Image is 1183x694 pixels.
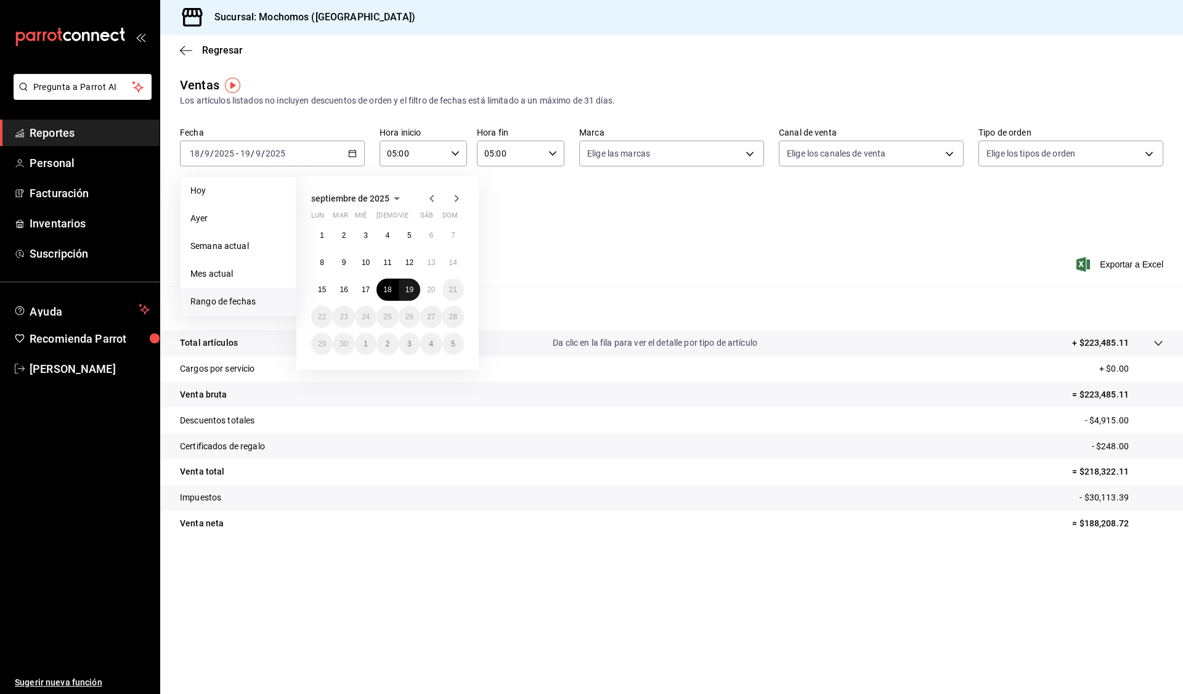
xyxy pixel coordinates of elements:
button: Regresar [180,44,243,56]
span: / [261,149,265,158]
span: Elige los canales de venta [787,147,885,160]
button: 15 de septiembre de 2025 [311,279,333,301]
button: 11 de septiembre de 2025 [376,251,398,274]
p: - $248.00 [1092,440,1163,453]
span: Reportes [30,125,150,141]
abbr: 18 de septiembre de 2025 [383,285,391,294]
span: / [251,149,254,158]
abbr: 14 de septiembre de 2025 [449,258,457,267]
button: 7 de septiembre de 2025 [442,224,464,247]
label: Canal de venta [779,128,964,137]
button: 8 de septiembre de 2025 [311,251,333,274]
span: Pregunta a Parrot AI [33,81,132,94]
abbr: 6 de septiembre de 2025 [429,231,433,240]
span: Mes actual [190,267,286,280]
span: Hoy [190,184,286,197]
input: -- [255,149,261,158]
p: Certificados de regalo [180,440,265,453]
p: Total artículos [180,337,238,349]
button: 19 de septiembre de 2025 [399,279,420,301]
button: 27 de septiembre de 2025 [420,306,442,328]
p: Cargos por servicio [180,362,255,375]
abbr: 17 de septiembre de 2025 [362,285,370,294]
abbr: miércoles [355,211,367,224]
abbr: 5 de septiembre de 2025 [407,231,412,240]
abbr: 7 de septiembre de 2025 [451,231,455,240]
span: Personal [30,155,150,171]
a: Pregunta a Parrot AI [9,89,152,102]
abbr: 30 de septiembre de 2025 [339,340,348,348]
button: 3 de septiembre de 2025 [355,224,376,247]
span: Semana actual [190,240,286,253]
button: 4 de octubre de 2025 [420,333,442,355]
button: 1 de septiembre de 2025 [311,224,333,247]
button: 28 de septiembre de 2025 [442,306,464,328]
abbr: 8 de septiembre de 2025 [320,258,324,267]
span: / [210,149,214,158]
p: Descuentos totales [180,414,254,427]
abbr: 3 de octubre de 2025 [407,340,412,348]
abbr: 4 de octubre de 2025 [429,340,433,348]
abbr: domingo [442,211,458,224]
button: open_drawer_menu [136,32,145,42]
p: + $0.00 [1099,362,1163,375]
abbr: 2 de octubre de 2025 [386,340,390,348]
button: 24 de septiembre de 2025 [355,306,376,328]
abbr: 27 de septiembre de 2025 [427,312,435,321]
p: Da clic en la fila para ver el detalle por tipo de artículo [553,337,757,349]
span: Recomienda Parrot [30,330,150,347]
button: 29 de septiembre de 2025 [311,333,333,355]
button: 5 de septiembre de 2025 [399,224,420,247]
button: 9 de septiembre de 2025 [333,251,354,274]
abbr: 29 de septiembre de 2025 [318,340,326,348]
button: 16 de septiembre de 2025 [333,279,354,301]
abbr: 16 de septiembre de 2025 [339,285,348,294]
button: 17 de septiembre de 2025 [355,279,376,301]
abbr: 26 de septiembre de 2025 [405,312,413,321]
button: Exportar a Excel [1079,257,1163,272]
span: Ayer [190,212,286,225]
input: ---- [214,149,235,158]
p: = $223,485.11 [1072,388,1163,401]
span: - [236,149,238,158]
abbr: martes [333,211,348,224]
p: - $4,915.00 [1085,414,1163,427]
p: = $218,322.11 [1072,465,1163,478]
abbr: 12 de septiembre de 2025 [405,258,413,267]
abbr: 15 de septiembre de 2025 [318,285,326,294]
span: / [200,149,204,158]
span: Regresar [202,44,243,56]
button: Pregunta a Parrot AI [14,74,152,100]
abbr: 24 de septiembre de 2025 [362,312,370,321]
p: + $223,485.11 [1072,337,1129,349]
button: 10 de septiembre de 2025 [355,251,376,274]
abbr: 19 de septiembre de 2025 [405,285,413,294]
p: Venta neta [180,517,224,530]
button: 5 de octubre de 2025 [442,333,464,355]
abbr: 5 de octubre de 2025 [451,340,455,348]
button: 25 de septiembre de 2025 [376,306,398,328]
img: Tooltip marker [225,78,240,93]
button: 21 de septiembre de 2025 [442,279,464,301]
div: Ventas [180,76,219,94]
button: 4 de septiembre de 2025 [376,224,398,247]
label: Marca [579,128,764,137]
abbr: 10 de septiembre de 2025 [362,258,370,267]
abbr: 1 de septiembre de 2025 [320,231,324,240]
abbr: 11 de septiembre de 2025 [383,258,391,267]
p: Venta bruta [180,388,227,401]
p: Resumen [180,301,1163,316]
p: - $30,113.39 [1079,491,1163,504]
span: Sugerir nueva función [15,676,150,689]
span: Facturación [30,185,150,202]
abbr: 3 de septiembre de 2025 [364,231,368,240]
button: 23 de septiembre de 2025 [333,306,354,328]
input: -- [240,149,251,158]
button: 30 de septiembre de 2025 [333,333,354,355]
span: Suscripción [30,245,150,262]
button: septiembre de 2025 [311,191,404,206]
label: Tipo de orden [978,128,1163,137]
p: = $188,208.72 [1072,517,1163,530]
button: 20 de septiembre de 2025 [420,279,442,301]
